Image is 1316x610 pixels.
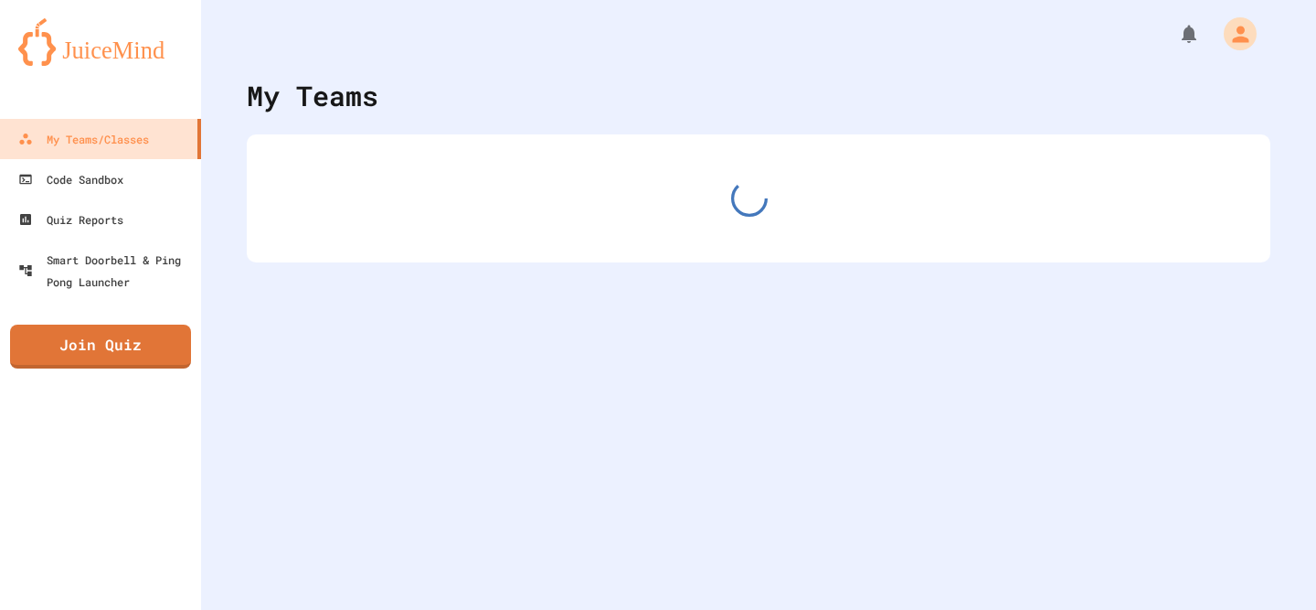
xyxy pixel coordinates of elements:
[10,325,191,369] a: Join Quiz
[1205,13,1261,55] div: My Account
[18,249,194,293] div: Smart Doorbell & Ping Pong Launcher
[18,128,149,150] div: My Teams/Classes
[18,18,183,66] img: logo-orange.svg
[1144,18,1205,49] div: My Notifications
[18,168,123,190] div: Code Sandbox
[18,209,123,230] div: Quiz Reports
[247,75,378,116] div: My Teams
